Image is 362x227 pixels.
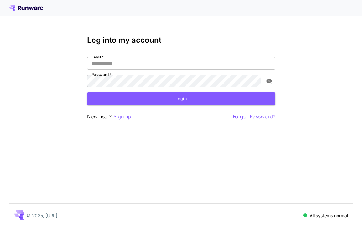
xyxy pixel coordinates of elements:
[91,54,104,60] label: Email
[87,92,275,105] button: Login
[263,75,275,87] button: toggle password visibility
[27,212,57,219] p: © 2025, [URL]
[91,72,111,77] label: Password
[87,36,275,45] h3: Log into my account
[113,113,131,121] button: Sign up
[310,212,348,219] p: All systems normal
[233,113,275,121] button: Forgot Password?
[87,113,131,121] p: New user?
